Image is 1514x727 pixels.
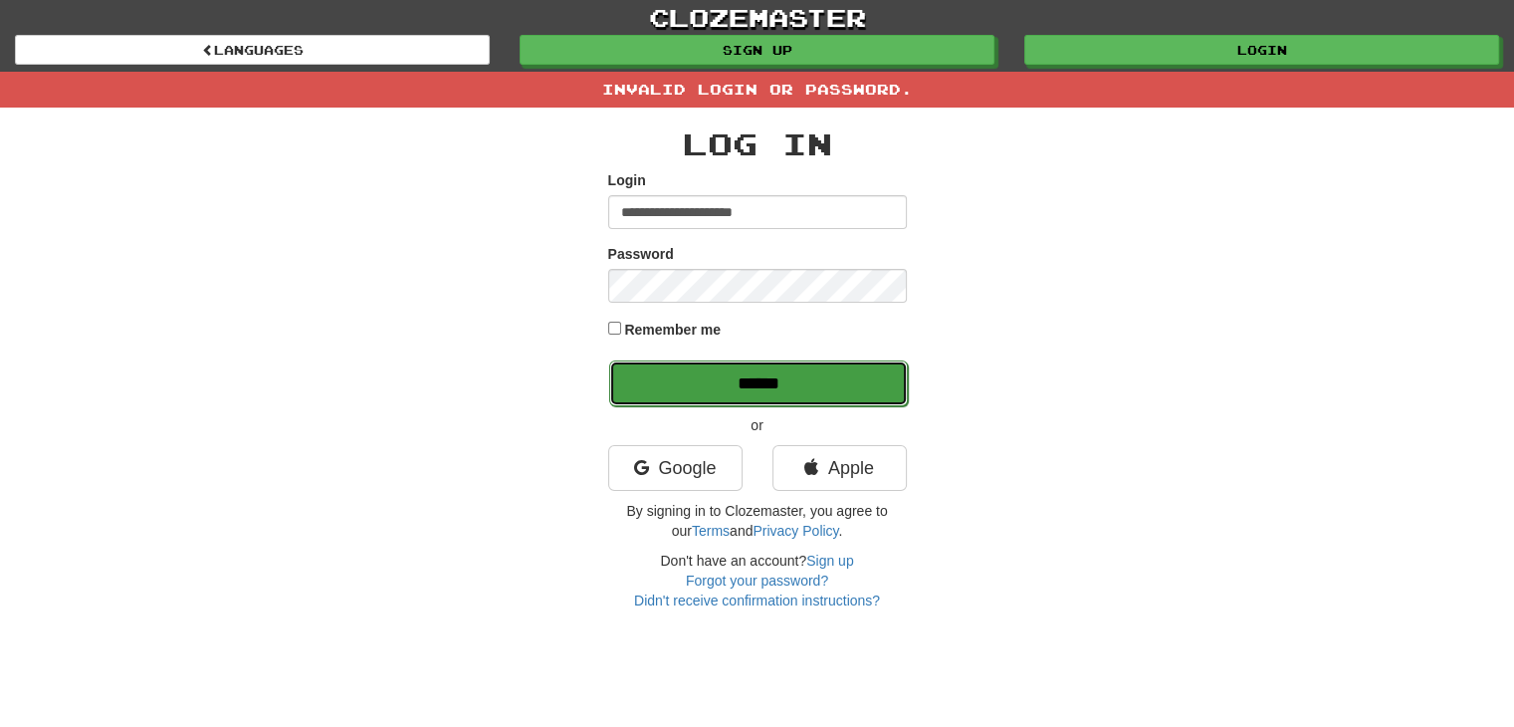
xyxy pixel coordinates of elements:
a: Privacy Policy [753,523,838,539]
a: Sign up [520,35,994,65]
label: Remember me [624,320,721,340]
a: Terms [692,523,730,539]
a: Login [1024,35,1499,65]
label: Password [608,244,674,264]
a: Apple [772,445,907,491]
a: Forgot your password? [686,573,828,589]
a: Languages [15,35,490,65]
a: Sign up [806,553,853,569]
a: Google [608,445,743,491]
div: Don't have an account? [608,551,907,610]
p: or [608,415,907,435]
h2: Log In [608,127,907,160]
label: Login [608,170,646,190]
p: By signing in to Clozemaster, you agree to our and . [608,501,907,541]
a: Didn't receive confirmation instructions? [634,593,880,608]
